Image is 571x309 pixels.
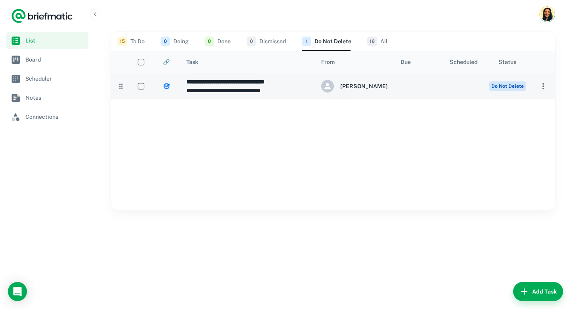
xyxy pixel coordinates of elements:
span: Do Not Delete [489,81,526,91]
img: Shawna Siejak [540,8,554,21]
span: Connections [25,112,85,121]
span: 16 [367,37,377,46]
div: From [321,59,335,65]
div: Due [400,59,411,65]
span: 0 [247,37,256,46]
a: Scheduler [6,70,88,87]
a: Notes [6,89,88,106]
span: List [25,36,85,45]
a: Board [6,51,88,68]
span: 15 [117,37,127,46]
span: 0 [161,37,170,46]
h6: [PERSON_NAME] [340,82,388,91]
span: 0 [205,37,214,46]
span: Board [25,55,85,64]
div: Status [498,59,516,65]
a: Logo [11,8,73,24]
span: Scheduler [25,74,85,83]
span: 1 [302,37,311,46]
button: Dismissed [247,32,286,51]
div: Shawna Siejak [321,80,388,93]
div: Task [186,59,198,65]
div: Load Chat [8,282,27,301]
a: List [6,32,88,49]
button: Account button [539,6,555,22]
div: Scheduled [450,59,477,65]
button: Done [205,32,231,51]
span: Notes [25,93,85,102]
button: To Do [117,32,145,51]
a: Connections [6,108,88,126]
button: Do Not Delete [302,32,351,51]
button: Add Task [513,282,563,301]
div: 🔗 [163,59,170,65]
button: Doing [161,32,189,51]
button: All [367,32,387,51]
img: https://app.briefmatic.com/assets/tasktypes/vnd.google-apps.tasks.png [163,83,170,90]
